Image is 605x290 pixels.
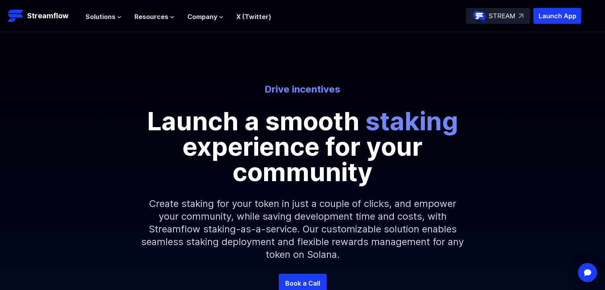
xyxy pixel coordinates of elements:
span: Resources [134,12,168,21]
button: Company [187,12,224,21]
a: STREAM [466,8,530,24]
span: staking [366,106,458,136]
a: X (Twitter) [236,13,271,21]
img: top-right-arrow.svg [519,14,523,18]
span: Company [187,12,217,21]
p: Create staking for your token in just a couple of clicks, and empower your community, while savin... [132,185,474,274]
p: STREAM [489,11,516,21]
p: Launch a smooth experience for your community [124,108,482,185]
div: Open Intercom Messenger [578,263,597,282]
p: Drive incentives [82,83,523,96]
span: Solutions [86,12,115,21]
p: Streamflow [27,10,68,21]
button: Launch App [533,8,581,24]
img: Streamflow Logo [8,8,24,24]
img: streamflow-logo-circle.png [473,10,486,22]
button: Resources [134,12,175,21]
a: Streamflow [8,8,78,24]
button: Solutions [86,12,122,21]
